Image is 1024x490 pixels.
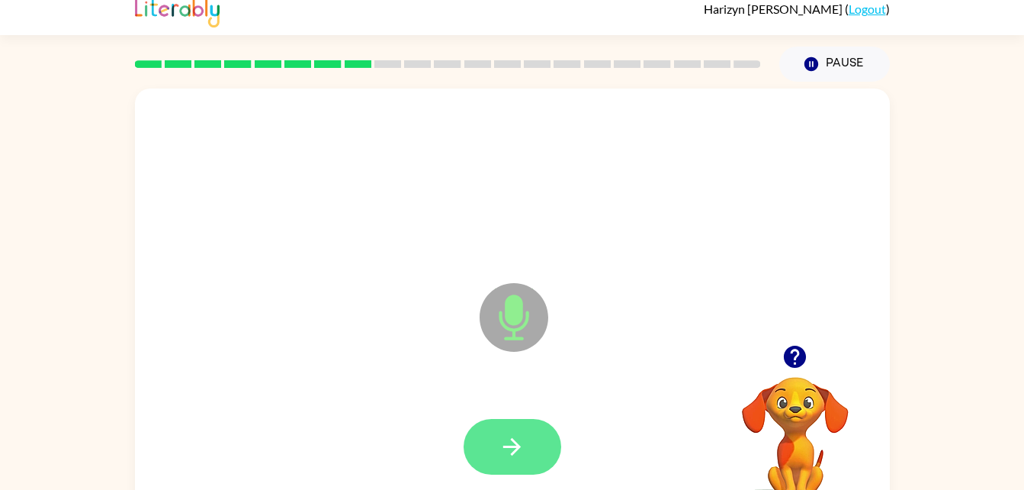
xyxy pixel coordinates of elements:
[704,2,845,16] span: Harizyn [PERSON_NAME]
[779,47,890,82] button: Pause
[849,2,886,16] a: Logout
[704,2,890,16] div: ( )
